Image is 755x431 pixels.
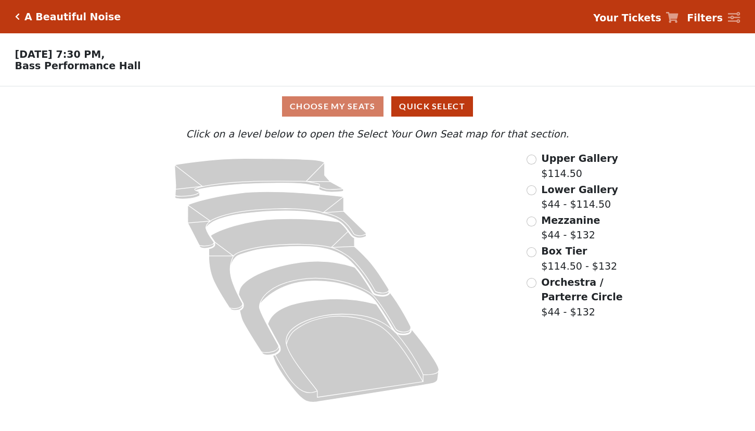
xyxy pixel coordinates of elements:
label: $44 - $114.50 [541,182,618,212]
button: Quick Select [391,96,473,117]
label: $114.50 [541,151,618,181]
label: $44 - $132 [541,275,653,320]
strong: Filters [687,12,723,23]
h5: A Beautiful Noise [24,11,121,23]
a: Your Tickets [593,10,679,26]
path: Orchestra / Parterre Circle - Seats Available: 10 [268,299,439,402]
strong: Your Tickets [593,12,661,23]
span: Lower Gallery [541,184,618,195]
a: Click here to go back to filters [15,13,20,20]
label: $44 - $132 [541,213,600,243]
p: Click on a level below to open the Select Your Own Seat map for that section. [102,126,654,142]
a: Filters [687,10,740,26]
span: Box Tier [541,245,587,257]
span: Mezzanine [541,214,600,226]
span: Orchestra / Parterre Circle [541,276,622,303]
path: Upper Gallery - Seats Available: 259 [174,159,343,199]
label: $114.50 - $132 [541,244,617,273]
span: Upper Gallery [541,153,618,164]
